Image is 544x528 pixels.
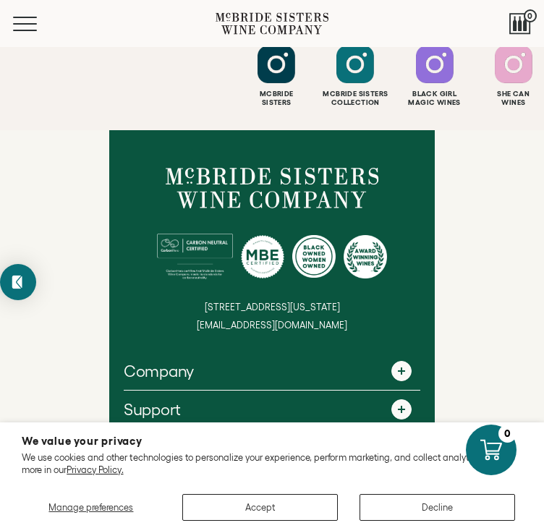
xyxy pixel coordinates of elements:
[124,352,420,390] a: Company
[197,320,347,331] small: [EMAIL_ADDRESS][DOMAIN_NAME]
[124,391,420,428] a: Support
[397,46,472,107] a: Follow Black Girl Magic Wines on Instagram Black GirlMagic Wines
[498,425,517,443] div: 0
[397,90,472,107] div: Black Girl Magic Wines
[22,435,522,446] h2: We value your privacy
[524,9,537,22] span: 0
[48,502,133,513] span: Manage preferences
[67,464,123,475] a: Privacy Policy.
[205,302,340,312] small: [STREET_ADDRESS][US_STATE]
[13,17,65,31] button: Mobile Menu Trigger
[360,494,515,521] button: Decline
[239,46,314,107] a: Follow McBride Sisters on Instagram McbrideSisters
[182,494,338,521] button: Accept
[318,46,393,107] a: Follow McBride Sisters Collection on Instagram Mcbride SistersCollection
[22,494,161,521] button: Manage preferences
[318,90,393,107] div: Mcbride Sisters Collection
[166,168,379,208] a: McBride Sisters Wine Company
[239,90,314,107] div: Mcbride Sisters
[22,452,522,476] p: We use cookies and other technologies to personalize your experience, perform marketing, and coll...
